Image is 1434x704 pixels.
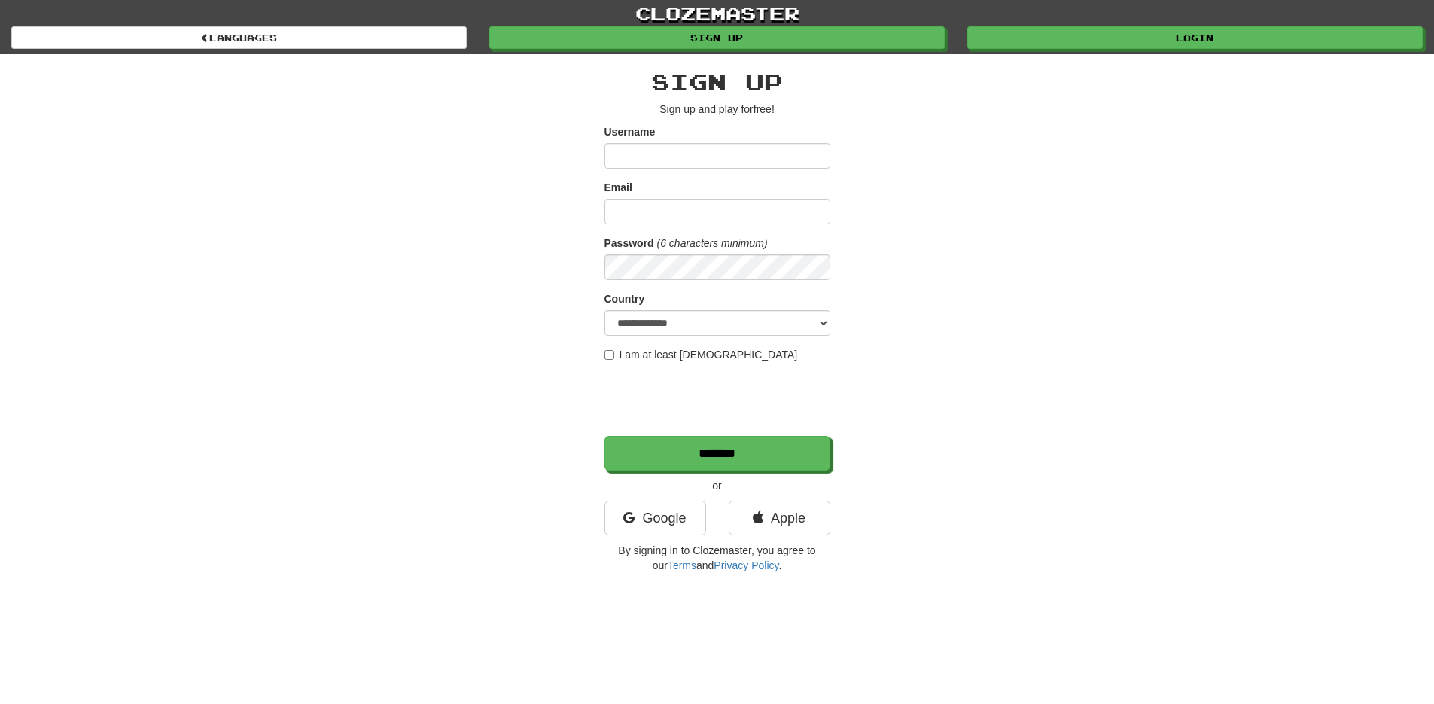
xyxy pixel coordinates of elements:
[604,501,706,535] a: Google
[714,559,778,571] a: Privacy Policy
[729,501,830,535] a: Apple
[489,26,945,49] a: Sign up
[604,180,632,195] label: Email
[604,124,656,139] label: Username
[604,236,654,251] label: Password
[604,291,645,306] label: Country
[668,559,696,571] a: Terms
[657,237,768,249] em: (6 characters minimum)
[604,102,830,117] p: Sign up and play for !
[604,478,830,493] p: or
[754,103,772,115] u: free
[604,350,614,360] input: I am at least [DEMOGRAPHIC_DATA]
[604,347,798,362] label: I am at least [DEMOGRAPHIC_DATA]
[604,69,830,94] h2: Sign up
[967,26,1423,49] a: Login
[11,26,467,49] a: Languages
[604,543,830,573] p: By signing in to Clozemaster, you agree to our and .
[604,370,833,428] iframe: reCAPTCHA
